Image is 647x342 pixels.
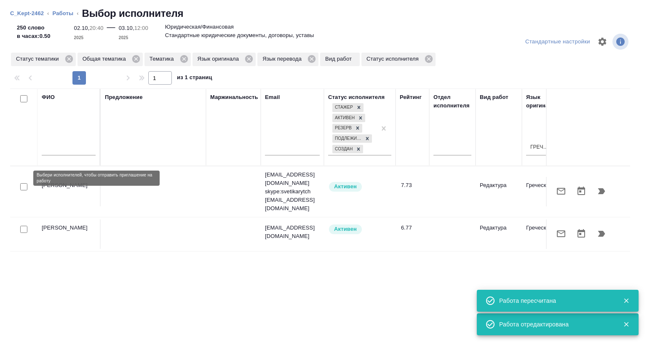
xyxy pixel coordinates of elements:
[74,25,90,31] p: 02.10,
[332,124,353,133] div: Резерв
[523,35,592,48] div: split button
[551,224,571,244] button: Отправить предложение о работе
[210,93,258,102] div: Маржинальность
[105,93,143,102] div: Предложение
[17,24,51,32] p: 250 слово
[499,320,610,329] div: Работа отредактирована
[551,181,571,201] button: Отправить предложение о работе
[16,55,62,63] p: Статус тематики
[10,7,637,20] nav: breadcrumb
[47,9,49,18] li: ‹
[334,182,357,191] p: Активен
[78,53,143,66] div: Общая тематика
[618,297,635,305] button: Закрыть
[332,145,354,154] div: Создан
[134,25,148,31] p: 12:00
[328,93,385,102] div: Статус исполнителя
[107,20,115,42] div: —
[612,34,630,50] span: Посмотреть информацию
[257,53,318,66] div: Язык перевода
[265,187,320,196] p: skype:svetikarytch
[522,219,568,249] td: Греческий
[618,321,635,328] button: Закрыть
[522,177,568,206] td: Греческий
[401,224,425,232] div: 6.77
[265,224,320,240] p: [EMAIL_ADDRESS][DOMAIN_NAME]
[37,219,101,249] td: [PERSON_NAME]
[571,181,591,201] button: Открыть календарь загрузки
[591,224,612,244] button: Продолжить
[332,134,363,143] div: Подлежит внедрению
[499,297,610,305] div: Работа пересчитана
[192,53,256,66] div: Язык оригинала
[83,55,129,63] p: Общая тематика
[571,224,591,244] button: Открыть календарь загрузки
[361,53,436,66] div: Статус исполнителя
[77,9,78,18] li: ‹
[262,55,305,63] p: Язык перевода
[265,171,320,187] p: [EMAIL_ADDRESS][DOMAIN_NAME]
[165,23,234,31] p: Юридическая/Финансовая
[119,25,134,31] p: 03.10,
[177,72,212,85] span: из 1 страниц
[328,181,391,192] div: Рядовой исполнитель: назначай с учетом рейтинга
[592,32,612,52] span: Настроить таблицу
[334,225,357,233] p: Активен
[332,144,364,155] div: Стажер, Активен, Резерв, Подлежит внедрению, Создан
[11,53,76,66] div: Статус тематики
[37,177,101,206] td: [PERSON_NAME]
[82,7,184,20] h2: Выбор исполнителя
[89,25,103,31] p: 20:40
[198,55,242,63] p: Язык оригинала
[265,196,320,213] p: [EMAIL_ADDRESS][DOMAIN_NAME]
[400,93,422,102] div: Рейтинг
[332,103,354,112] div: Стажер
[10,10,44,16] a: C_Kept-2462
[480,181,518,190] p: Редактура
[401,181,425,190] div: 7.73
[332,102,364,113] div: Стажер, Активен, Резерв, Подлежит внедрению, Создан
[328,224,391,235] div: Рядовой исполнитель: назначай с учетом рейтинга
[530,144,550,151] div: Греческий
[433,93,471,110] div: Отдел исполнителя
[591,181,612,201] button: Продолжить
[332,134,373,144] div: Стажер, Активен, Резерв, Подлежит внедрению, Создан
[480,224,518,232] p: Редактура
[526,93,564,110] div: Язык оригинала
[150,55,177,63] p: Тематика
[332,114,356,123] div: Активен
[20,226,27,233] input: Выбери исполнителей, чтобы отправить приглашение на работу
[480,93,508,102] div: Вид работ
[332,123,363,134] div: Стажер, Активен, Резерв, Подлежит внедрению, Создан
[366,55,422,63] p: Статус исполнителя
[53,10,74,16] a: Работы
[265,93,280,102] div: Email
[325,55,355,63] p: Вид работ
[42,93,55,102] div: ФИО
[332,113,366,123] div: Стажер, Активен, Резерв, Подлежит внедрению, Создан
[144,53,191,66] div: Тематика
